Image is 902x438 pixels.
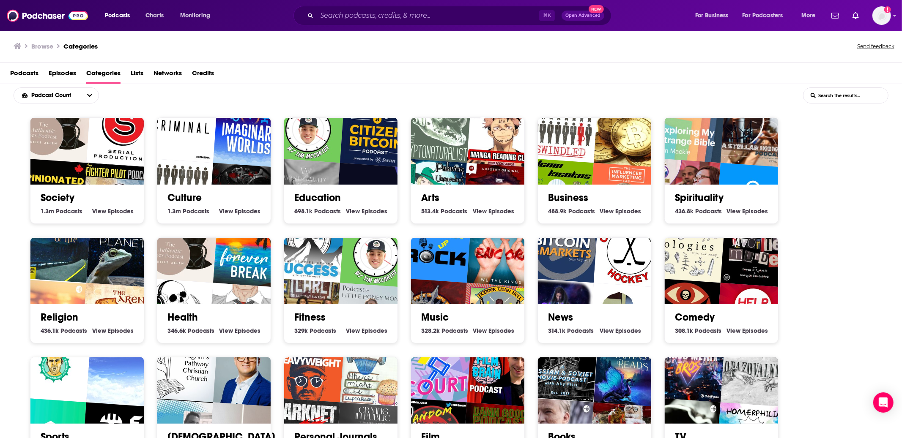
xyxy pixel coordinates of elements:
a: Categories [63,42,98,50]
button: open menu [81,88,99,103]
a: Religion [41,311,78,324]
span: 436.8k [675,207,694,215]
div: Authentic Sex with Juliet Allen [145,210,218,283]
span: Credits [192,66,214,84]
div: Open Intercom Messenger [873,392,894,413]
span: Podcasts [310,327,336,335]
img: User Profile [872,6,891,25]
span: Podcasts [56,207,82,215]
span: View [219,327,233,335]
img: Opazovalnica [721,335,793,407]
span: View [346,327,360,335]
a: 329k Fitness Podcasts [294,327,336,335]
img: Heavyweight [272,330,345,403]
img: A Russian & Soviet Movie Podcast with Ally Pitts [526,330,599,403]
div: A Stellar Insight [721,95,793,168]
img: Ologies with Alie Ward [653,210,726,283]
span: Podcasts [105,10,130,22]
span: 513.4k [421,207,439,215]
svg: Add a profile image [884,6,891,13]
a: Arts [421,191,439,204]
img: Rediscover the Gospel [213,335,286,407]
img: There Might Be Cupcakes Podcast [340,335,413,407]
span: Open Advanced [565,14,600,18]
a: 328.2k Music Podcasts [421,327,468,335]
a: View Culture Episodes [219,207,260,215]
a: 513.4k Arts Podcasts [421,207,467,215]
img: Podchaser - Follow, Share and Rate Podcasts [7,8,88,24]
span: Lists [131,66,143,84]
div: One Third of Life [19,210,91,283]
a: Business [548,191,588,204]
a: 1.3m Culture Podcasts [167,207,209,215]
a: 308.1k Comedy Podcasts [675,327,721,335]
span: Episodes [362,207,387,215]
span: Episodes [235,207,260,215]
span: View [92,207,106,215]
img: Swindled [526,90,599,163]
span: Podcasts [441,207,467,215]
span: For Podcasters [743,10,783,22]
a: 436.1k Religion Podcasts [41,327,87,335]
span: Monitoring [180,10,210,22]
span: Episodes [108,207,134,215]
span: Episodes [615,327,641,335]
span: View [346,207,360,215]
div: The Film Brain Podcast [467,335,540,407]
img: Citizen Bitcoin [340,95,413,168]
a: View Fitness Episodes [346,327,387,335]
h3: Browse [31,42,53,50]
a: Charts [140,9,169,22]
button: open menu [795,9,826,22]
a: 1.3m Society Podcasts [41,207,82,215]
img: Growin' Up Rock [399,210,472,283]
span: Podcasts [60,327,87,335]
img: Finding Fantasy Reads [594,335,666,407]
span: Podcast Count [31,92,74,98]
div: Off the Wall Hockey Show [594,215,666,288]
a: Categories [86,66,121,84]
a: Fitness [294,311,326,324]
span: Episodes [742,327,768,335]
button: Open AdvancedNew [562,11,604,21]
img: Imaginary Worlds [213,95,286,168]
span: View [727,327,740,335]
span: Podcasts [441,327,468,335]
button: open menu [689,9,739,22]
span: 314.1k [548,327,565,335]
a: View Music Episodes [473,327,514,335]
span: View [219,207,233,215]
img: The Cryptonaturalist [399,90,472,163]
a: Health [167,311,198,324]
span: View [473,207,487,215]
span: Episodes [108,327,134,335]
img: 90s Court [399,330,472,403]
span: Podcasts [567,327,594,335]
button: open menu [174,9,221,22]
span: View [727,207,740,215]
a: View Health Episodes [219,327,260,335]
img: Authentic Sex with Juliet Allen [19,90,91,163]
img: The Real Stories Behind Success [272,210,345,283]
div: Jujutsu Kaisen Manga Reading Club / Weird Science Manga [467,95,540,168]
div: Bitcoin & Markets [526,210,599,283]
img: Serial [86,95,159,168]
div: 20TIMinutes: A Mental Health Podcast [340,215,413,288]
button: open menu [14,92,81,98]
a: Episodes [49,66,76,84]
img: Super Media Bros Podcast [653,330,726,403]
span: ⌘ K [539,10,555,21]
img: Pilgrim's Pathway Ministries [145,330,218,403]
